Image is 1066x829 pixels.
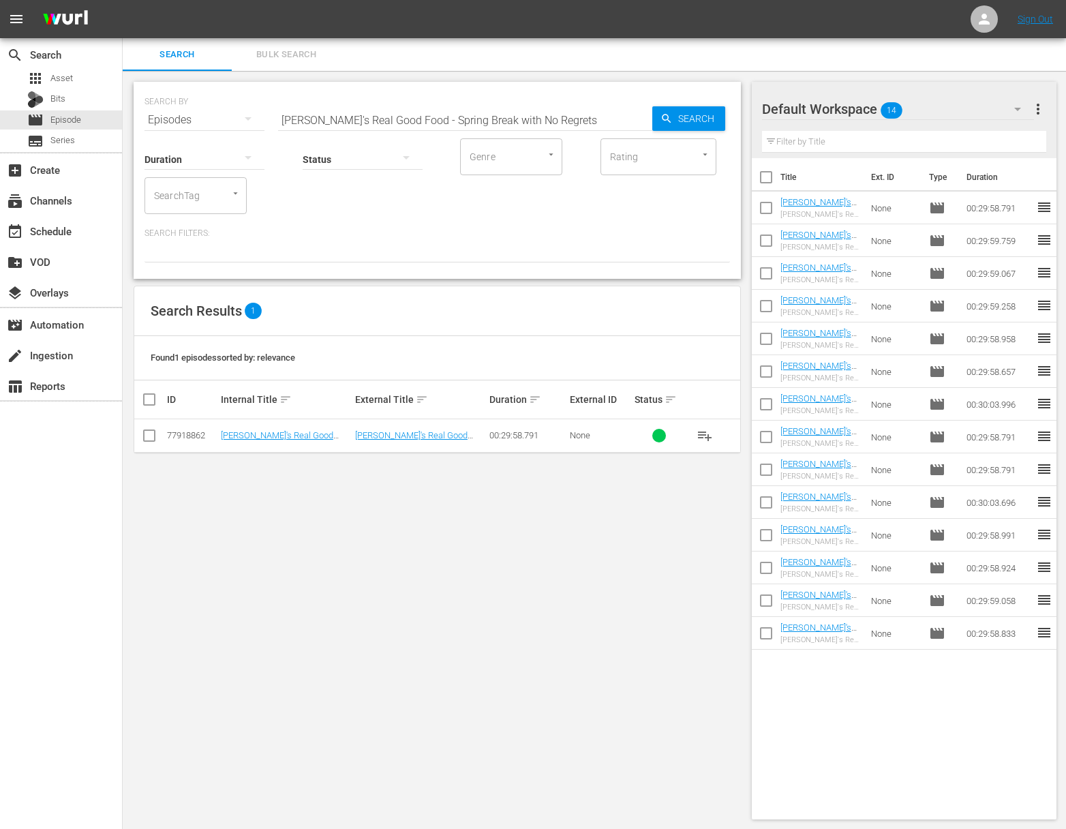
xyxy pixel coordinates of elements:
[961,552,1036,584] td: 00:29:58.924
[780,472,860,481] div: [PERSON_NAME]'s Real Good Food - How To Fish
[780,158,863,196] th: Title
[279,393,292,406] span: sort
[929,462,945,478] span: Episode
[529,393,541,406] span: sort
[866,192,924,224] td: None
[27,133,44,149] span: Series
[144,228,730,239] p: Search Filters:
[7,162,23,179] span: Create
[489,391,566,408] div: Duration
[240,47,333,63] span: Bulk Search
[929,527,945,543] span: Episode
[1036,199,1052,215] span: reorder
[929,494,945,511] span: Episode
[961,257,1036,290] td: 00:29:59.067
[780,295,857,346] a: [PERSON_NAME]'s Real Good Food - Satisfying & Complete With or Without Meat
[780,262,857,293] a: [PERSON_NAME]'s Real Good Food - Beauty Food
[961,290,1036,322] td: 00:29:59.258
[688,419,721,452] button: playlist_add
[665,393,677,406] span: sort
[961,453,1036,486] td: 00:29:58.791
[961,388,1036,421] td: 00:30:03.996
[673,106,725,131] span: Search
[929,363,945,380] span: Episode
[7,224,23,240] span: Schedule
[866,257,924,290] td: None
[635,391,684,408] div: Status
[961,192,1036,224] td: 00:29:58.791
[144,101,264,139] div: Episodes
[866,322,924,355] td: None
[545,148,558,161] button: Open
[1036,232,1052,248] span: reorder
[866,453,924,486] td: None
[866,290,924,322] td: None
[780,406,860,415] div: [PERSON_NAME]'s Real Good Food - Better Brunch
[245,303,262,319] span: 1
[1030,101,1046,117] span: more_vert
[866,421,924,453] td: None
[866,224,924,257] td: None
[929,396,945,412] span: Episode
[570,394,630,405] div: External ID
[921,158,958,196] th: Type
[1036,526,1052,543] span: reorder
[697,427,713,444] span: playlist_add
[1036,265,1052,281] span: reorder
[167,430,217,440] div: 77918862
[866,617,924,650] td: None
[27,70,44,87] span: Asset
[780,570,860,579] div: [PERSON_NAME]'s Real Good Food - Great Grains
[50,134,75,147] span: Series
[7,193,23,209] span: Channels
[961,486,1036,519] td: 00:30:03.696
[929,625,945,642] span: Episode
[355,391,485,408] div: External Title
[780,374,860,382] div: [PERSON_NAME]'s Real Good Food - Raw Vs Cooked
[929,265,945,282] span: Episode
[1036,297,1052,314] span: reorder
[961,584,1036,617] td: 00:29:59.058
[929,592,945,609] span: Episode
[1036,363,1052,379] span: reorder
[929,298,945,314] span: Episode
[1036,592,1052,608] span: reorder
[929,429,945,445] span: Episode
[961,322,1036,355] td: 00:29:58.958
[50,113,81,127] span: Episode
[780,459,857,489] a: [PERSON_NAME]'s Real Good Food - How To Fish
[7,317,23,333] span: Automation
[961,224,1036,257] td: 00:29:59.759
[50,92,65,106] span: Bits
[1036,330,1052,346] span: reorder
[961,617,1036,650] td: 00:29:58.833
[780,361,857,391] a: [PERSON_NAME]'s Real Good Food - Raw Vs Cooked
[7,47,23,63] span: Search
[780,328,860,359] a: [PERSON_NAME]'s Real Good Food - Big Flavor, Less Salt
[50,72,73,85] span: Asset
[881,96,902,125] span: 14
[780,197,860,238] a: [PERSON_NAME]'s Real Good Food - Spring Break with No Regrets
[961,421,1036,453] td: 00:29:58.791
[961,519,1036,552] td: 00:29:58.991
[863,158,922,196] th: Ext. ID
[1036,461,1052,477] span: reorder
[780,393,857,424] a: [PERSON_NAME]'s Real Good Food - Better Brunch
[780,492,857,522] a: [PERSON_NAME]'s Real Good Food - Unboring Salads
[780,275,860,284] div: [PERSON_NAME]'s Real Good Food - Beauty Food
[929,331,945,347] span: Episode
[229,187,242,200] button: Open
[1036,559,1052,575] span: reorder
[866,519,924,552] td: None
[489,430,566,440] div: 00:29:58.791
[7,254,23,271] span: VOD
[1036,624,1052,641] span: reorder
[780,603,860,612] div: [PERSON_NAME]'s Real Good Food - Desserts With Benefits
[7,348,23,364] span: Ingestion
[780,590,857,631] a: [PERSON_NAME]'s Real Good Food - Desserts With Benefits
[929,560,945,576] span: Episode
[416,393,428,406] span: sort
[762,90,1035,128] div: Default Workspace
[866,355,924,388] td: None
[780,243,860,252] div: [PERSON_NAME]'s Real Good Food - Veggie Love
